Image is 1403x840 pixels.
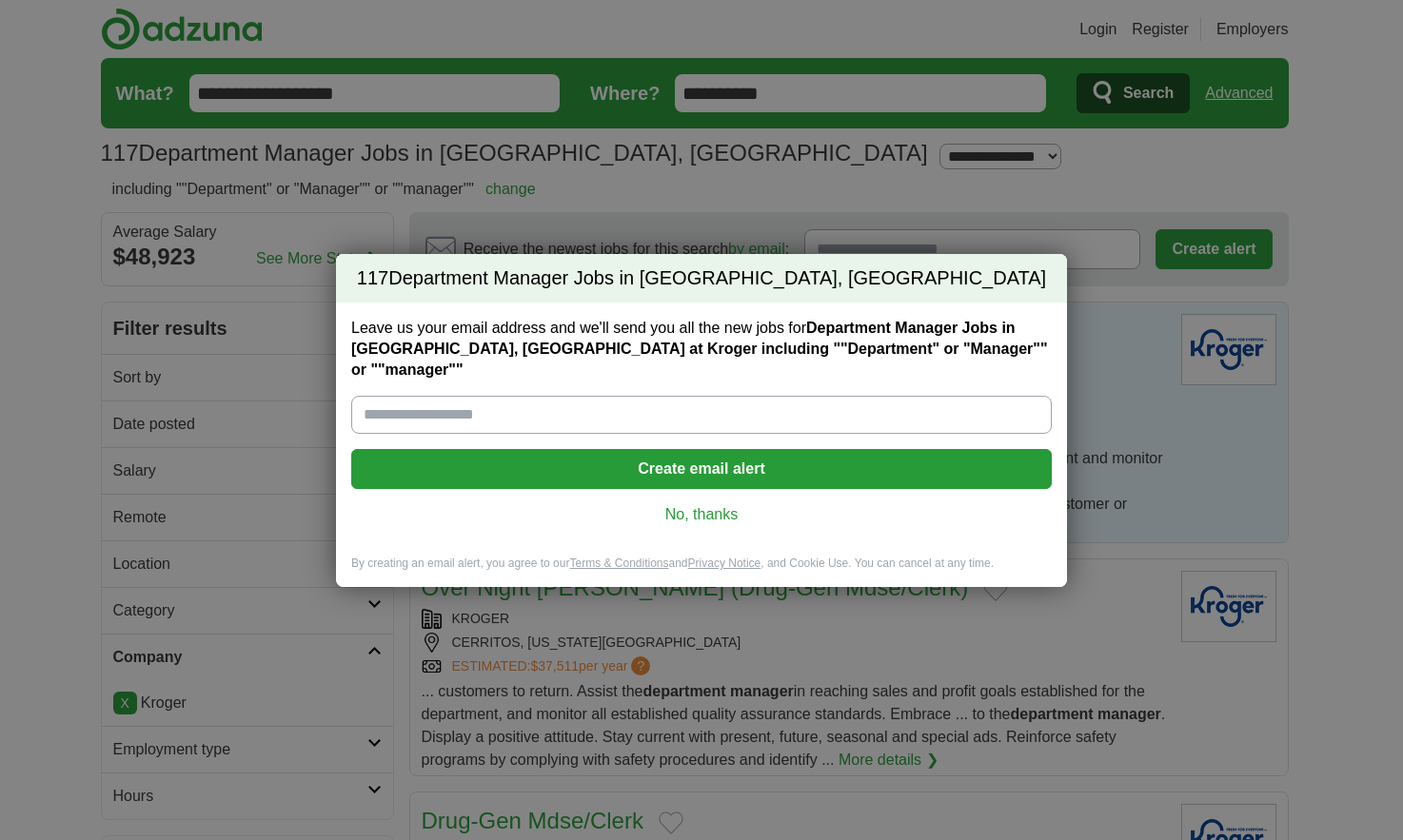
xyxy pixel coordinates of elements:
div: By creating an email alert, you agree to our and , and Cookie Use. You can cancel at any time. [336,556,1067,587]
span: 117 [357,265,388,292]
strong: Department Manager Jobs in [GEOGRAPHIC_DATA], [GEOGRAPHIC_DATA] at Kroger including ""Department"... [351,320,1047,378]
h2: Department Manager Jobs in [GEOGRAPHIC_DATA], [GEOGRAPHIC_DATA] [336,254,1067,303]
button: Create email alert [351,449,1052,489]
a: Privacy Notice [688,557,761,570]
a: Terms & Conditions [569,557,668,570]
a: No, thanks [366,504,1037,525]
label: Leave us your email address and we'll send you all the new jobs for [351,318,1052,381]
